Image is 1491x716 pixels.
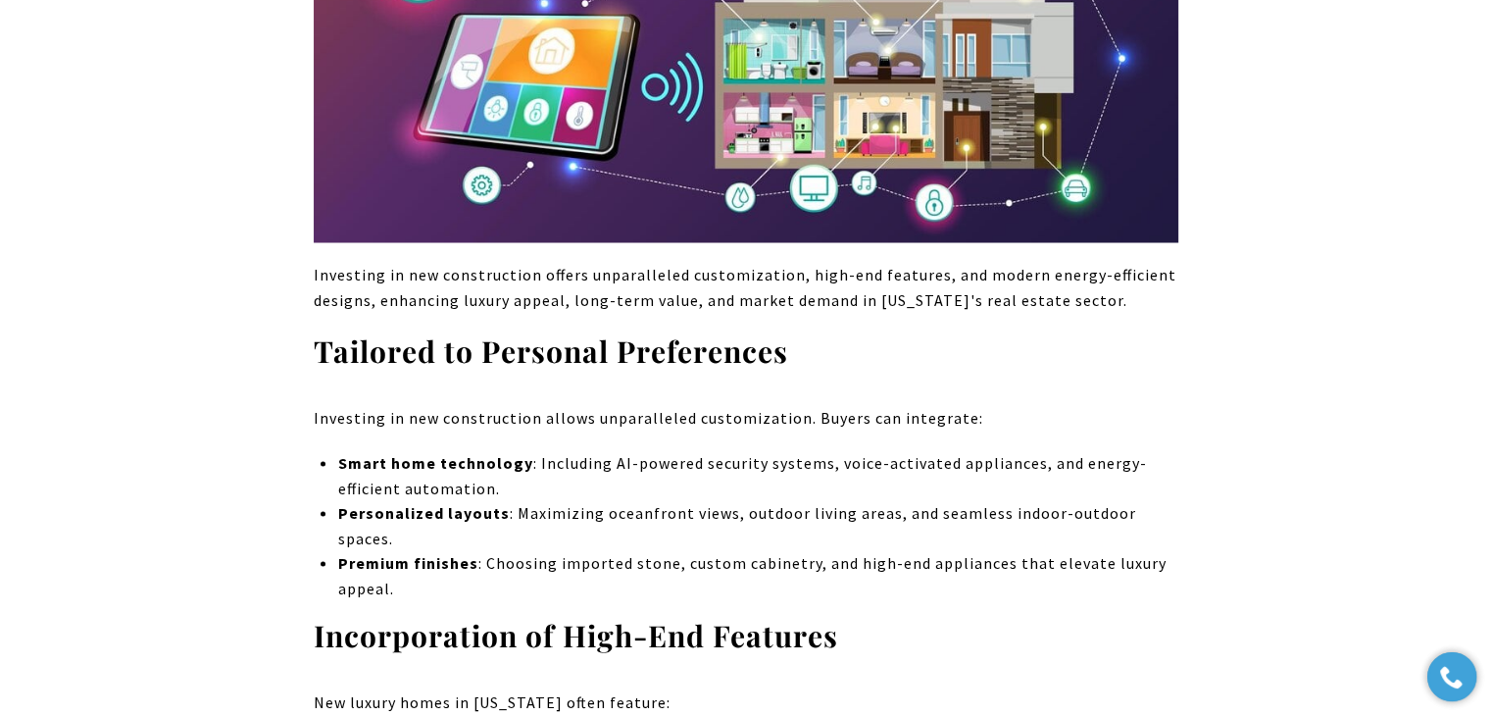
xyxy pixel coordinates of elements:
li: : Including AI-powered security systems, voice-activated appliances, and energy-efficient automat... [337,450,1177,500]
p: Investing in new construction offers unparalleled customization, high-end features, and modern en... [314,262,1178,312]
strong: Personalized layouts [337,502,509,522]
li: : Maximizing oceanfront views, outdoor living areas, and seamless indoor-outdoor spaces. [337,500,1177,550]
p: New luxury homes in [US_STATE] often feature: [314,690,1178,715]
strong: Tailored to Personal Preferences [314,331,788,370]
strong: Smart home technology [337,452,532,472]
strong: Incorporation of High-End Features [314,615,838,654]
strong: Premium finishes [337,552,477,572]
p: Investing in new construction allows unparalleled customization. Buyers can integrate: [314,405,1178,431]
img: Christie's International Real Estate black text logo [55,48,237,99]
li: : Choosing imported stone, custom cabinetry, and high-end appliances that elevate luxury appeal. [337,550,1177,600]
